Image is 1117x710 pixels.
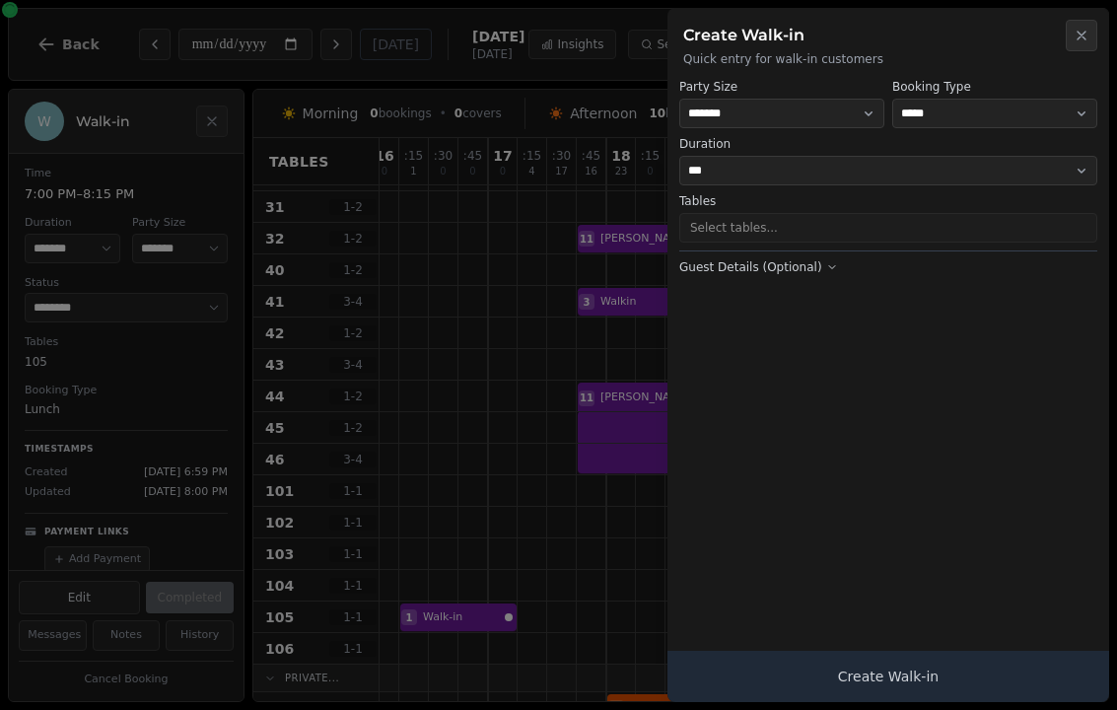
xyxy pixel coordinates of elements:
[679,259,838,275] button: Guest Details (Optional)
[683,51,1093,67] p: Quick entry for walk-in customers
[892,79,1097,95] label: Booking Type
[683,24,1093,47] h2: Create Walk-in
[667,651,1109,702] button: Create Walk-in
[679,213,1097,243] button: Select tables...
[679,136,1097,152] label: Duration
[679,79,884,95] label: Party Size
[679,193,1097,209] label: Tables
